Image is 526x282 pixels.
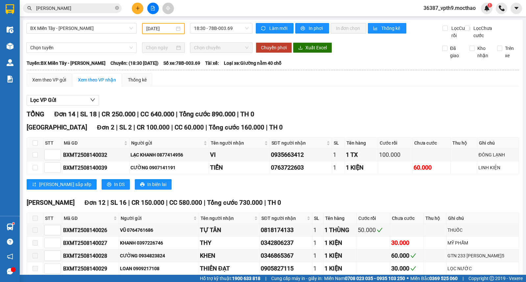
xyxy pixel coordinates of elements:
[80,110,97,118] span: SL 18
[6,4,14,14] img: logo-vxr
[270,149,332,161] td: 0935663412
[204,199,205,206] span: |
[260,237,312,249] td: 0342806237
[424,213,446,224] th: Thu hộ
[7,26,13,33] img: warehouse-icon
[312,213,323,224] th: SL
[169,199,202,206] span: CC 580.000
[32,182,36,187] span: sort-ascending
[499,5,505,11] img: phone-icon
[199,224,260,237] td: TỰ TÂN
[116,124,118,131] span: |
[114,181,125,188] span: In DS
[261,238,311,247] div: 0342806237
[97,124,114,131] span: Đơn 2
[331,23,367,34] button: In đơn chọn
[7,268,13,274] span: message
[36,5,114,12] input: Tìm tên, số ĐT hoặc mã đơn
[120,265,197,272] div: LOAN 0909217108
[140,110,174,118] span: CC 640.000
[207,199,263,206] span: Tổng cước 730.000
[272,139,325,147] span: SĐT người nhận
[115,5,119,12] span: close-circle
[63,252,118,260] div: BXMT2508140028
[256,23,294,34] button: syncLàm mới
[484,5,490,11] img: icon-new-feature
[268,199,281,206] span: TH 0
[147,3,159,14] button: file-add
[379,150,411,159] div: 100.000
[135,6,140,11] span: plus
[110,59,158,67] span: Chuyến: (18:30 [DATE])
[373,26,379,31] span: bar-chart
[381,25,401,32] span: Thống kê
[140,182,145,187] span: printer
[261,26,267,31] span: sync
[120,252,197,259] div: CƯỜNG 0934823824
[413,138,451,149] th: Chưa cước
[62,249,119,262] td: BXMT2508140028
[199,237,260,249] td: THY
[300,26,306,31] span: printer
[194,23,248,33] span: 18:30 - 78B-003.69
[171,124,173,131] span: |
[260,249,312,262] td: 0346865367
[119,124,132,131] span: SL 2
[131,164,208,171] div: CƯỜNG 0907141191
[62,149,130,161] td: BXMT2508140032
[137,124,170,131] span: CR 100.000
[179,110,235,118] span: Tổng cước 890.000
[7,76,13,82] img: solution-icon
[261,251,311,260] div: 0346865367
[502,45,519,59] span: Trên xe
[332,138,345,149] th: SL
[63,239,118,247] div: BXMT2508140027
[345,138,378,149] th: Tên hàng
[414,163,449,172] div: 60.000
[447,45,465,59] span: Đã giao
[391,264,422,273] div: 30.000
[43,138,62,149] th: STT
[407,277,409,280] span: ⚪️
[324,275,405,282] span: Miền Nam
[120,239,197,247] div: KHANH 0397226746
[63,265,118,273] div: BXMT2508140029
[261,215,305,222] span: SĐT người nhận
[64,215,112,222] span: Mã GD
[463,275,464,282] span: |
[199,249,260,262] td: KHEN
[471,25,497,39] span: Lọc Chưa cước
[478,164,518,171] div: LINH KIỆN
[27,60,106,66] b: Tuyến: BX Miền Tây - [PERSON_NAME]
[27,179,97,190] button: sort-ascending[PERSON_NAME] sắp xếp
[390,213,424,224] th: Chưa cước
[39,181,91,188] span: [PERSON_NAME] sắp xếp
[128,199,130,206] span: |
[210,150,268,159] div: VI
[368,23,406,34] button: bar-chartThống kê
[43,213,62,224] th: STT
[135,179,172,190] button: printerIn biên lai
[265,275,266,282] span: |
[305,44,327,51] span: Xuất Excel
[199,262,260,275] td: THIÊN ĐẠT
[84,199,106,206] span: Đơn 12
[378,138,413,149] th: Cước rồi
[30,96,56,104] span: Lọc VP Gửi
[410,275,458,282] span: Miền Bắc
[200,238,259,247] div: THY
[62,224,119,237] td: BXMT2508140026
[447,252,518,259] div: GTN 233 [PERSON_NAME]5
[131,199,164,206] span: CR 150.000
[7,253,13,260] span: notification
[269,124,283,131] span: TH 0
[115,6,119,10] span: close-circle
[27,110,44,118] span: TỔNG
[146,25,175,32] input: 14/08/2025
[64,139,123,147] span: Mã GD
[128,76,147,83] div: Thống kê
[511,3,522,14] button: caret-down
[205,124,207,131] span: |
[78,76,116,83] div: Xem theo VP nhận
[293,42,332,53] button: downloadXuất Excel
